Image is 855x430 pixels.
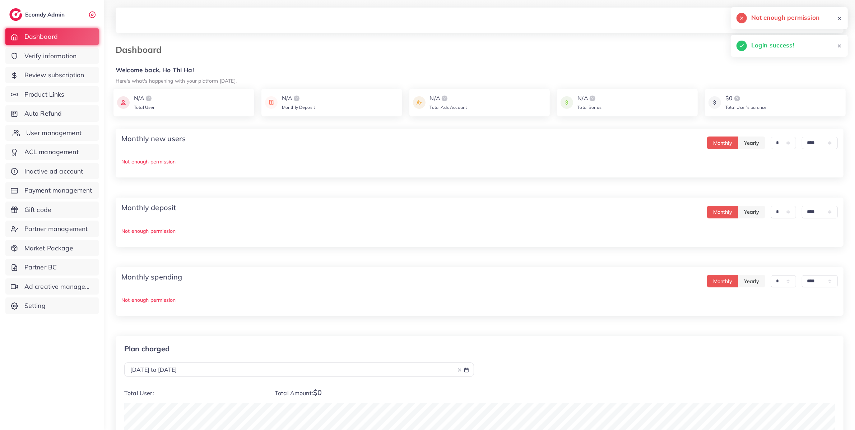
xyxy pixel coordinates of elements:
[430,105,467,110] span: Total Ads Account
[121,273,182,281] h4: Monthly spending
[24,167,83,176] span: Inactive ad account
[24,244,73,253] span: Market Package
[5,182,99,199] a: Payment management
[751,13,819,22] h5: Not enough permission
[282,94,315,103] div: N/A
[24,109,62,118] span: Auto Refund
[292,94,301,103] img: logo
[5,259,99,276] a: Partner BC
[121,157,838,166] p: Not enough permission
[116,45,167,55] h3: Dashboard
[725,105,767,110] span: Total User’s balance
[5,48,99,64] a: Verify information
[24,224,88,234] span: Partner management
[5,163,99,180] a: Inactive ad account
[116,66,844,74] h5: Welcome back, Ho Thi Ha!
[725,94,767,103] div: $0
[24,32,58,41] span: Dashboard
[708,94,721,111] img: icon payment
[24,147,79,157] span: ACL management
[751,41,794,50] h5: Login success!
[116,78,237,84] small: Here's what's happening with your platform [DATE].
[707,206,738,218] button: Monthly
[5,278,99,295] a: Ad creative management
[130,366,177,373] span: [DATE] to [DATE]
[24,205,51,214] span: Gift code
[577,105,601,110] span: Total Bonus
[121,203,176,212] h4: Monthly deposit
[577,94,601,103] div: N/A
[134,94,155,103] div: N/A
[413,94,426,111] img: icon payment
[738,206,765,218] button: Yearly
[124,388,263,397] p: Total User:
[24,282,93,291] span: Ad creative management
[5,221,99,237] a: Partner management
[121,134,186,143] h4: Monthly new users
[707,137,738,149] button: Monthly
[24,186,92,195] span: Payment management
[24,90,65,99] span: Product Links
[24,263,57,272] span: Partner BC
[282,105,315,110] span: Monthly Deposit
[733,94,742,103] img: logo
[5,86,99,103] a: Product Links
[5,297,99,314] a: Setting
[124,345,474,353] p: Plan charged
[5,125,99,141] a: User management
[121,227,838,235] p: Not enough permission
[144,94,153,103] img: logo
[9,8,22,21] img: logo
[275,388,474,397] p: Total Amount:
[5,202,99,218] a: Gift code
[26,128,82,138] span: User management
[9,8,66,21] a: logoEcomdy Admin
[5,240,99,256] a: Market Package
[24,70,84,80] span: Review subscription
[313,388,322,397] span: $0
[440,94,449,103] img: logo
[5,28,99,45] a: Dashboard
[738,275,765,287] button: Yearly
[134,105,155,110] span: Total User
[588,94,597,103] img: logo
[25,11,66,18] h2: Ecomdy Admin
[24,301,46,310] span: Setting
[121,296,838,304] p: Not enough permission
[430,94,467,103] div: N/A
[561,94,573,111] img: icon payment
[707,275,738,287] button: Monthly
[5,144,99,160] a: ACL management
[738,137,765,149] button: Yearly
[24,51,77,61] span: Verify information
[5,67,99,83] a: Review subscription
[117,94,130,111] img: icon payment
[5,105,99,122] a: Auto Refund
[265,94,278,111] img: icon payment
